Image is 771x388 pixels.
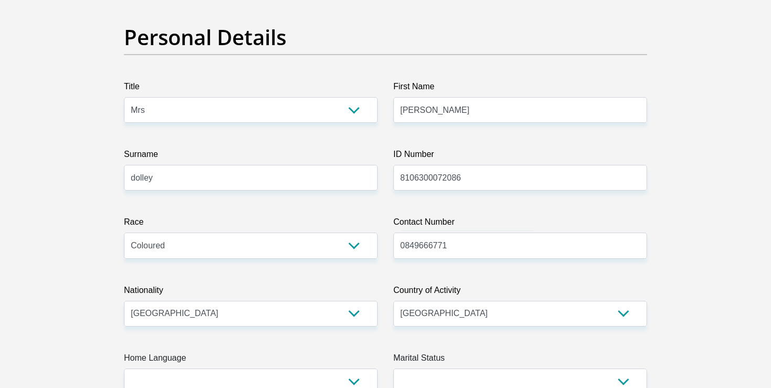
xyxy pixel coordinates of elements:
[393,165,647,191] input: ID Number
[393,148,647,165] label: ID Number
[124,165,378,191] input: Surname
[393,233,647,258] input: Contact Number
[393,97,647,123] input: First Name
[124,148,378,165] label: Surname
[393,284,647,301] label: Country of Activity
[124,216,378,233] label: Race
[393,352,647,369] label: Marital Status
[124,25,647,50] h2: Personal Details
[124,284,378,301] label: Nationality
[393,80,647,97] label: First Name
[124,80,378,97] label: Title
[393,216,647,233] label: Contact Number
[124,352,378,369] label: Home Language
